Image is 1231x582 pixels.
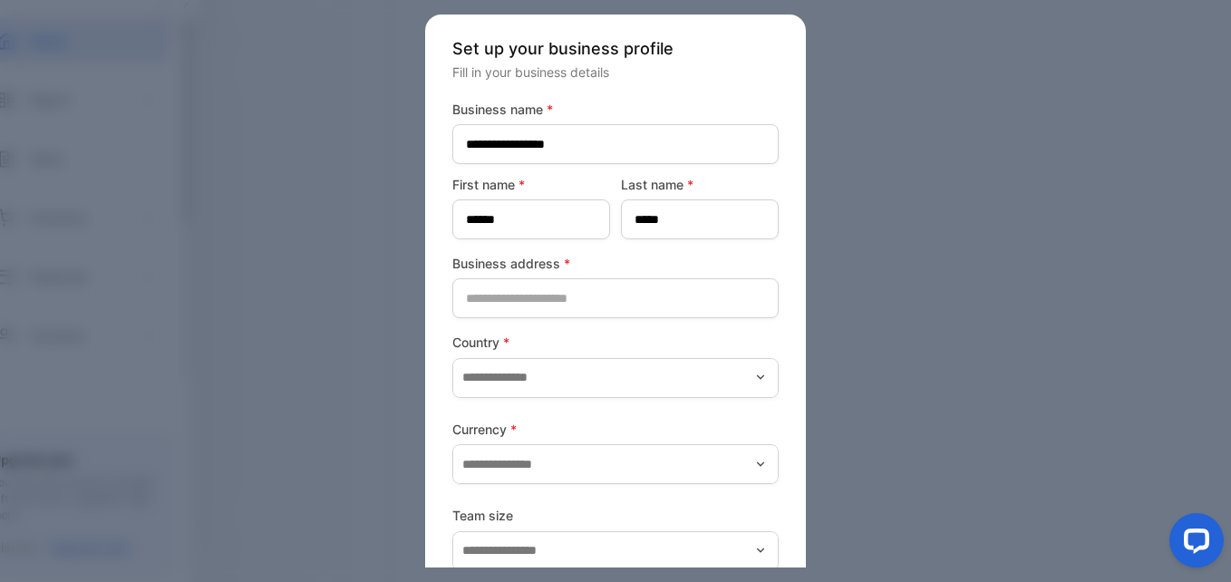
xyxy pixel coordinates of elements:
[452,420,779,439] label: Currency
[452,100,779,119] label: Business name
[452,333,779,352] label: Country
[452,63,779,82] p: Fill in your business details
[452,175,610,194] label: First name
[621,175,779,194] label: Last name
[452,506,779,525] label: Team size
[452,36,779,61] p: Set up your business profile
[1155,506,1231,582] iframe: LiveChat chat widget
[452,254,779,273] label: Business address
